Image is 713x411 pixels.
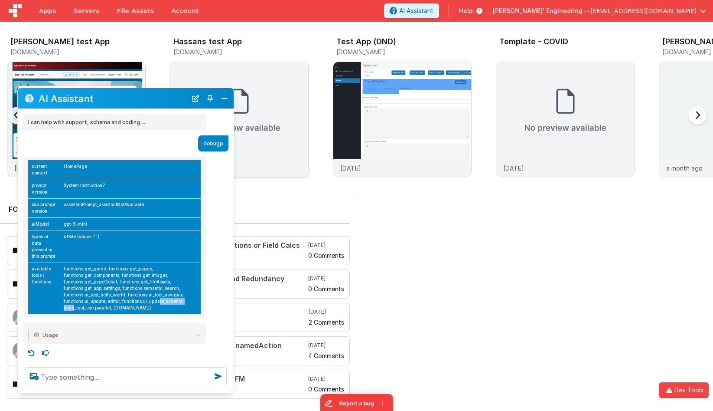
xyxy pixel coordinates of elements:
td: HomePage [60,160,201,179]
span: File Assets [117,7,154,15]
td: current context [28,160,60,179]
td: functions.get_guide, functions.get_pages, functions.get_components, functions.get_images, functio... [60,263,201,314]
h5: [DATE] [308,375,344,382]
a: Request for Documentation on FM Betteforms System and Redundancy BetterForms [DATE] 0 Comments [7,270,350,299]
button: [PERSON_NAME]' Engineering — [EMAIL_ADDRESS][DOMAIN_NAME] [493,7,706,15]
button: Close [219,92,230,105]
h5: [DOMAIN_NAME] [173,49,309,55]
td: System Instruction7 [60,179,201,198]
img: 411_2.png [13,342,30,359]
p: debugp [203,139,223,148]
td: sub prompt version [28,198,60,217]
h5: 0 Comments [308,252,344,259]
h5: 2 Comments [309,319,344,326]
a: Troubleshooting File Access and Authorization Issues on FM BetterForms [DATE] 0 Comments [7,370,350,399]
button: New Chat [189,92,202,105]
h5: [DOMAIN_NAME] [336,49,472,55]
span: [PERSON_NAME]' Engineering — [493,7,590,15]
span: Help [459,7,473,15]
h3: Test App (DND) [336,37,396,46]
h5: 4 Comments [308,352,344,359]
span: [EMAIL_ADDRESS][DOMAIN_NAME] [590,7,697,15]
img: 411_2.png [13,309,30,326]
h5: [DATE] [308,242,344,249]
button: AI Assistant [384,3,439,18]
img: 295_2.png [13,375,30,393]
button: Toggle Pin [204,92,216,105]
h3: Hassans test App [173,37,242,46]
h2: Forum Feed [9,204,341,214]
img: 295_2.png [13,275,30,293]
p: [DATE] [340,164,361,173]
td: assistantPrompt_assistantNotAvailable [60,198,201,217]
span: AI Assistant [399,7,433,15]
h5: [DOMAIN_NAME] [10,49,146,55]
td: prompt version [28,179,60,198]
td: aiModel [28,218,60,230]
h3: Template - COVID [499,37,568,46]
h2: AI Assistant [39,93,187,104]
a: Problem accessing app model new object after calling BF namedAction [PERSON_NAME] [DATE] 4 Comments [7,336,350,365]
td: gpt-5-mini [60,218,201,230]
span: Servers [73,7,99,15]
p: [DATE] [503,164,524,173]
a: Refreshing a Mobile App on Swipe Down [PERSON_NAME] [DATE] 2 Comments [7,303,350,332]
h5: [DATE] [309,309,344,316]
img: 295_2.png [13,242,30,259]
p: I can help with support, schema and coding ... [28,118,201,127]
h5: 0 Comments [308,386,344,392]
h5: [DATE] [308,275,344,282]
button: Dev Tools [659,382,709,398]
span: Apps [39,7,56,15]
td: idSite (value: "") [60,230,201,263]
h3: [PERSON_NAME] test App [10,37,110,46]
span: Usage [42,330,58,340]
h5: [DATE] [308,342,344,349]
td: available tools / functions [28,263,60,314]
h5: 0 Comments [308,286,344,292]
p: a month ago [666,164,703,173]
a: Define JS Function in DOM Header and Use in namedFunctions or Field Calcs BetterForms [DATE] 0 Co... [7,236,350,265]
summary: Usage [34,330,201,340]
td: types of data present in this prompt [28,230,60,263]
